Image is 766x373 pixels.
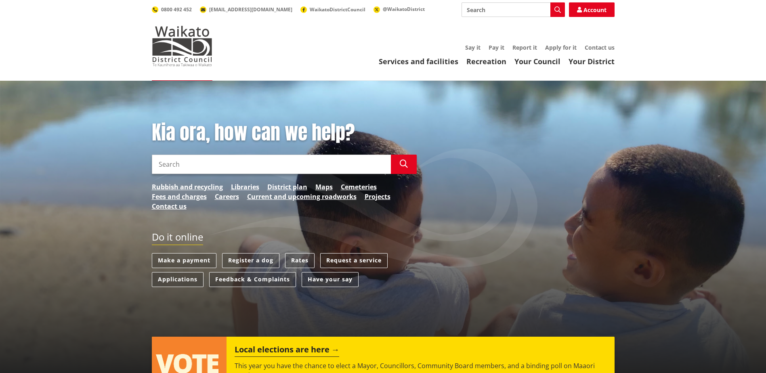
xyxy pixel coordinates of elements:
[302,272,359,287] a: Have your say
[383,6,425,13] span: @WaikatoDistrict
[161,6,192,13] span: 0800 492 452
[585,44,615,51] a: Contact us
[569,57,615,66] a: Your District
[285,253,315,268] a: Rates
[235,345,339,357] h2: Local elections are here
[545,44,577,51] a: Apply for it
[379,57,458,66] a: Services and facilities
[466,57,506,66] a: Recreation
[152,182,223,192] a: Rubbish and recycling
[569,2,615,17] a: Account
[152,272,204,287] a: Applications
[200,6,292,13] a: [EMAIL_ADDRESS][DOMAIN_NAME]
[462,2,565,17] input: Search input
[310,6,365,13] span: WaikatoDistrictCouncil
[514,57,560,66] a: Your Council
[222,253,279,268] a: Register a dog
[465,44,481,51] a: Say it
[152,192,207,201] a: Fees and charges
[152,201,187,211] a: Contact us
[152,155,391,174] input: Search input
[152,6,192,13] a: 0800 492 452
[209,272,296,287] a: Feedback & Complaints
[300,6,365,13] a: WaikatoDistrictCouncil
[152,26,212,66] img: Waikato District Council - Te Kaunihera aa Takiwaa o Waikato
[365,192,390,201] a: Projects
[267,182,307,192] a: District plan
[489,44,504,51] a: Pay it
[209,6,292,13] span: [EMAIL_ADDRESS][DOMAIN_NAME]
[152,121,417,145] h1: Kia ora, how can we help?
[320,253,388,268] a: Request a service
[215,192,239,201] a: Careers
[152,231,203,245] h2: Do it online
[374,6,425,13] a: @WaikatoDistrict
[512,44,537,51] a: Report it
[315,182,333,192] a: Maps
[247,192,357,201] a: Current and upcoming roadworks
[152,253,216,268] a: Make a payment
[341,182,377,192] a: Cemeteries
[231,182,259,192] a: Libraries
